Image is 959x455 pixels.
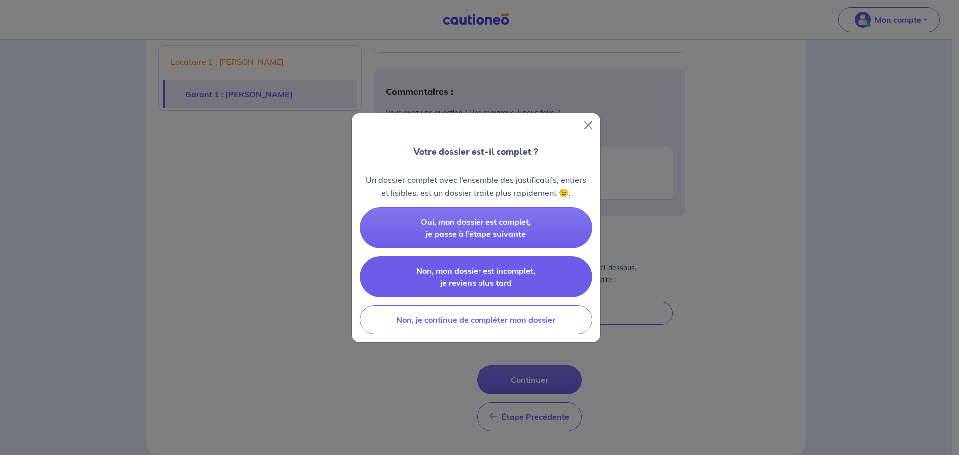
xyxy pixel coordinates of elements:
[360,305,592,334] button: Non, je continue de compléter mon dossier
[360,173,592,199] p: Un dossier complet avec l’ensemble des justificatifs, entiers et lisibles, est un dossier traité ...
[396,315,555,325] span: Non, je continue de compléter mon dossier
[360,256,592,297] button: Non, mon dossier est incomplet, je reviens plus tard
[360,207,592,248] button: Oui, mon dossier est complet, je passe à l’étape suivante
[413,145,538,158] p: Votre dossier est-il complet ?
[416,266,535,288] span: Non, mon dossier est incomplet, je reviens plus tard
[580,117,596,133] button: Close
[421,217,531,239] span: Oui, mon dossier est complet, je passe à l’étape suivante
